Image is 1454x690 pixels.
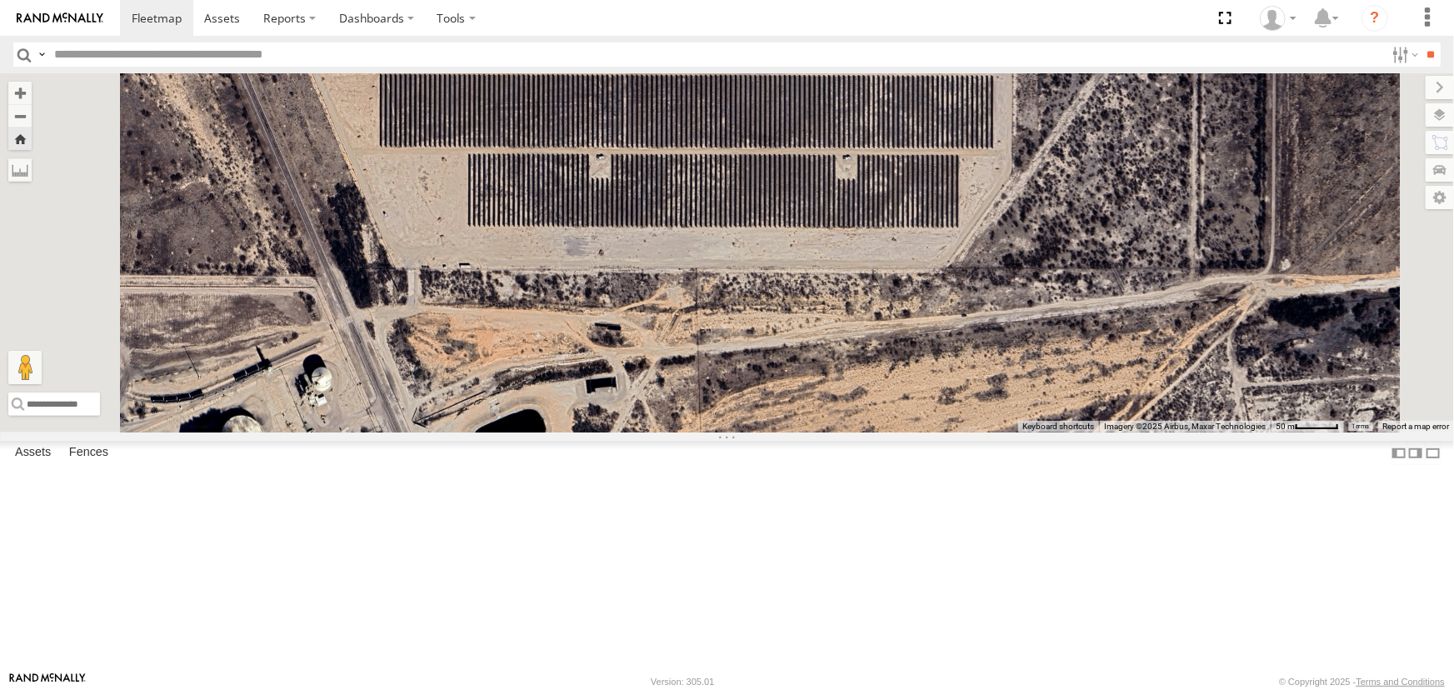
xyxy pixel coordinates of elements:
[1407,441,1424,465] label: Dock Summary Table to the Right
[1362,5,1388,32] i: ?
[1276,422,1295,431] span: 50 m
[35,42,48,67] label: Search Query
[61,442,117,465] label: Fences
[1357,677,1445,687] a: Terms and Conditions
[7,442,59,465] label: Assets
[1426,186,1454,209] label: Map Settings
[8,127,32,150] button: Zoom Home
[1271,421,1344,432] button: Map Scale: 50 m per 49 pixels
[17,12,103,24] img: rand-logo.svg
[8,104,32,127] button: Zoom out
[1425,441,1442,465] label: Hide Summary Table
[1386,42,1422,67] label: Search Filter Options
[651,677,714,687] div: Version: 305.01
[1279,677,1445,687] div: © Copyright 2025 -
[1022,421,1094,432] button: Keyboard shortcuts
[1382,422,1449,431] a: Report a map error
[8,158,32,182] label: Measure
[1391,441,1407,465] label: Dock Summary Table to the Left
[8,351,42,384] button: Drag Pegman onto the map to open Street View
[1104,422,1266,431] span: Imagery ©2025 Airbus, Maxar Technologies
[9,673,86,690] a: Visit our Website
[8,82,32,104] button: Zoom in
[1352,422,1370,429] a: Terms
[1254,6,1302,31] div: Jason Ham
